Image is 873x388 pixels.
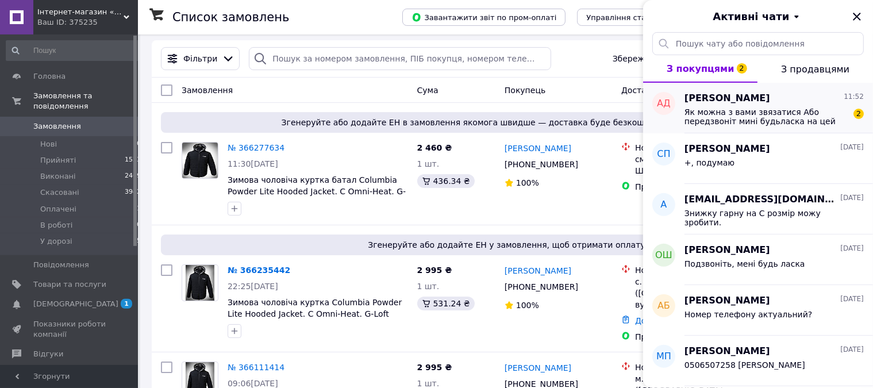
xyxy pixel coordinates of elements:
button: МП[PERSON_NAME][DATE]0506507258 [PERSON_NAME] [643,336,873,386]
a: Фото товару [182,264,218,301]
span: Активні чати [713,9,789,24]
span: СП [657,148,670,161]
span: [PERSON_NAME] [684,345,770,358]
a: Фото товару [182,142,218,179]
button: АБ[PERSON_NAME][DATE]Номер телефону актуальний? [643,285,873,336]
span: Показники роботи компанії [33,319,106,340]
span: 2 995 ₴ [417,363,452,372]
span: [EMAIL_ADDRESS][DOMAIN_NAME] [684,193,838,206]
input: Пошук [6,40,142,61]
span: АД [657,97,670,110]
button: ОШ[PERSON_NAME][DATE]Подзвоніть, мені будь ласка [643,235,873,285]
span: Номер телефону актуальний? [684,310,812,319]
button: АД[PERSON_NAME]11:52Як можна з вами звязатися Або передзвоніт мині будьласка на цей номер 0976936... [643,83,873,133]
span: [PERSON_NAME] [684,92,770,105]
a: [PERSON_NAME] [505,143,571,154]
button: З покупцями2 [643,55,757,83]
span: Як можна з вами звязатися Або передзвоніт мині будьласка на цей номер 0976936197 [684,107,848,126]
input: Пошук чату або повідомлення [652,32,864,55]
span: [PHONE_NUMBER] [505,160,578,169]
span: [DATE] [840,143,864,152]
span: З покупцями [667,63,734,74]
div: 531.24 ₴ [417,297,475,310]
span: Збережені фільтри: [613,53,697,64]
span: Скасовані [40,187,79,198]
span: Оплачені [40,204,76,214]
img: Фото товару [182,143,218,178]
span: Згенеруйте або додайте ЕН у замовлення, щоб отримати оплату [166,239,848,251]
span: 2 460 ₴ [417,143,452,152]
a: Зимова чоловіча куртка батал Columbia Powder Lite Hooded Jacket. С Omni-Heat. G-Loft великі розміри. [228,175,406,208]
button: Закрити [850,10,864,24]
span: Згенеруйте або додайте ЕН в замовлення якомога швидше — доставка буде безкоштовною для покупця [166,117,848,128]
span: [DATE] [840,345,864,355]
h1: Список замовлень [172,10,289,24]
span: Інтернет-магазин «ТS Оdez» [37,7,124,17]
span: АБ [657,299,670,313]
span: Фільтри [183,53,217,64]
span: Завантажити звіт по пром-оплаті [411,12,556,22]
span: 100% [516,178,539,187]
span: ОШ [655,249,672,262]
span: [PERSON_NAME] [684,244,770,257]
a: [PERSON_NAME] [505,265,571,276]
span: 09:06[DATE] [228,379,278,388]
span: +, подумаю [684,158,734,167]
span: 22:25[DATE] [228,282,278,291]
span: У дорозі [40,236,72,247]
span: 1 шт. [417,159,440,168]
div: Ваш ID: 375235 [37,17,138,28]
span: Подзвоніть, мені будь ласка [684,259,805,268]
a: Додати ЕН [635,316,680,325]
span: Повідомлення [33,260,89,270]
span: 1 [121,299,132,309]
span: 0506507258 [PERSON_NAME] [684,360,805,370]
span: Відгуки [33,349,63,359]
button: З продавцями [757,55,873,83]
span: 1 [137,204,141,214]
span: [DATE] [840,244,864,253]
span: Замовлення та повідомлення [33,91,138,112]
div: 436.34 ₴ [417,174,475,188]
span: Замовлення [182,86,233,95]
div: Пром-оплата [635,331,752,343]
span: 11:52 [844,92,864,102]
span: a [661,198,667,212]
span: Товари та послуги [33,279,106,290]
span: Покупець [505,86,545,95]
div: Пром-оплата [635,181,752,193]
a: № 366277634 [228,143,284,152]
span: 0 [137,220,141,231]
span: В роботі [40,220,72,231]
a: [PERSON_NAME] [505,362,571,374]
span: Cума [417,86,439,95]
a: № 366111414 [228,363,284,372]
div: Нова Пошта [635,142,752,153]
span: [DATE] [840,294,864,304]
span: 2 995 ₴ [417,266,452,275]
span: 2 [853,109,864,119]
button: СП[PERSON_NAME][DATE]+, подумаю [643,133,873,184]
span: Виконані [40,171,76,182]
a: Зимова чоловіча куртка Columbia Powder Lite Hooded Jacket. С Omni-Heat. G-Loft [228,298,402,318]
span: 1523 [125,155,141,166]
span: 0 [137,139,141,149]
span: Знижку гарну на С розмір можу зробити. [684,209,848,227]
span: 1 шт. [417,282,440,291]
span: МП [656,350,671,363]
div: смт. Дашава, №1: вул. Шевченка, 3 [635,153,752,176]
span: 11:30[DATE] [228,159,278,168]
span: [PHONE_NUMBER] [505,282,578,291]
span: Головна [33,71,66,82]
span: 100% [516,301,539,310]
a: № 366235442 [228,266,290,275]
span: [PERSON_NAME] [684,143,770,156]
span: 5 [137,236,141,247]
span: [DEMOGRAPHIC_DATA] [33,299,118,309]
button: Завантажити звіт по пром-оплаті [402,9,566,26]
button: Активні чати [675,9,841,24]
span: З продавцями [781,64,849,75]
span: 3942 [125,187,141,198]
